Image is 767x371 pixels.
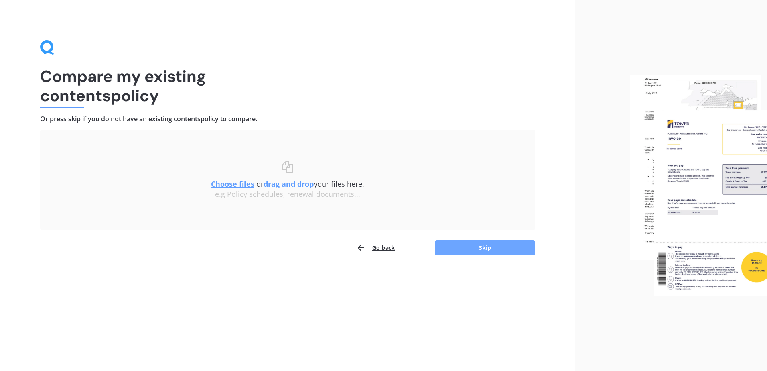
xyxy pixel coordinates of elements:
h1: Compare my existing contents policy [40,67,535,105]
span: or your files here. [211,179,364,189]
u: Choose files [211,179,254,189]
button: Skip [435,240,535,255]
div: e.g Policy schedules, renewal documents... [56,190,519,199]
button: Go back [356,240,395,256]
img: files.webp [630,75,767,296]
h4: Or press skip if you do not have an existing contents policy to compare. [40,115,535,123]
b: drag and drop [264,179,314,189]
